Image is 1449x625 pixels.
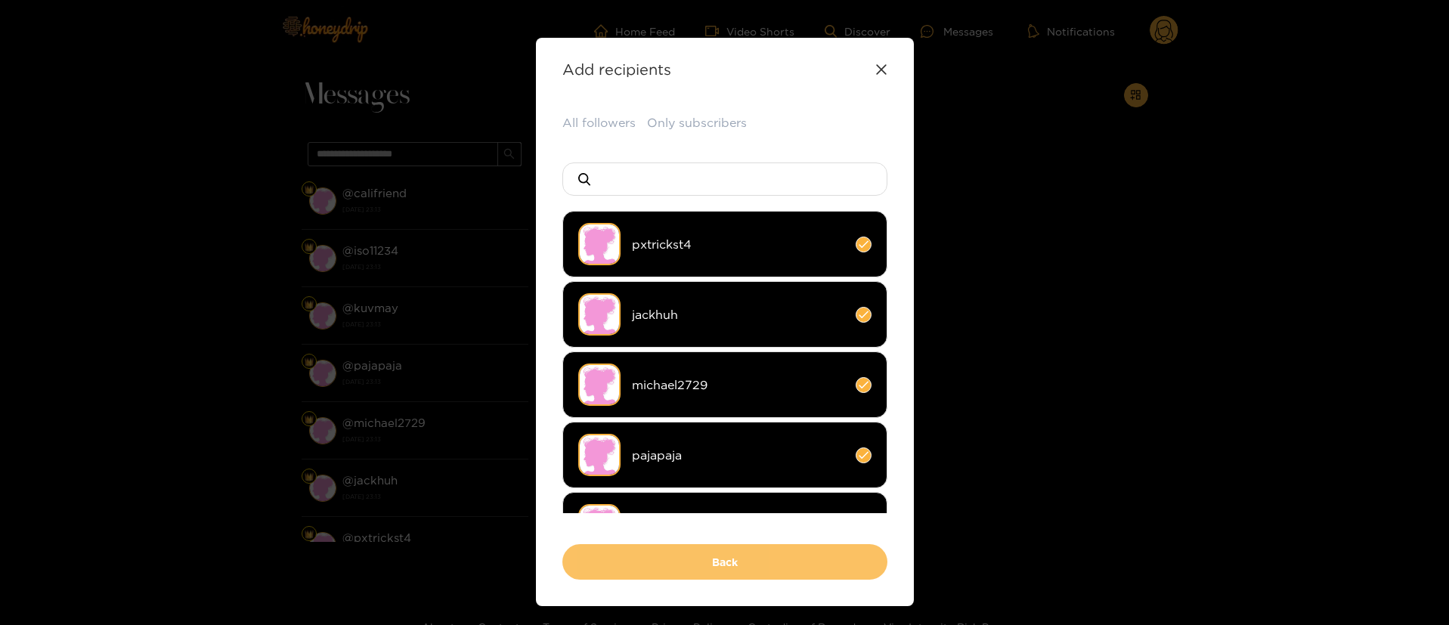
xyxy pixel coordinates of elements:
[578,293,621,336] img: no-avatar.png
[647,114,747,131] button: Only subscribers
[578,434,621,476] img: no-avatar.png
[632,376,844,394] span: michael2729
[562,114,636,131] button: All followers
[632,306,844,323] span: jackhuh
[578,364,621,406] img: no-avatar.png
[562,544,887,580] button: Back
[578,223,621,265] img: no-avatar.png
[632,447,844,464] span: pajapaja
[632,236,844,253] span: pxtrickst4
[578,504,621,546] img: no-avatar.png
[562,60,671,78] strong: Add recipients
